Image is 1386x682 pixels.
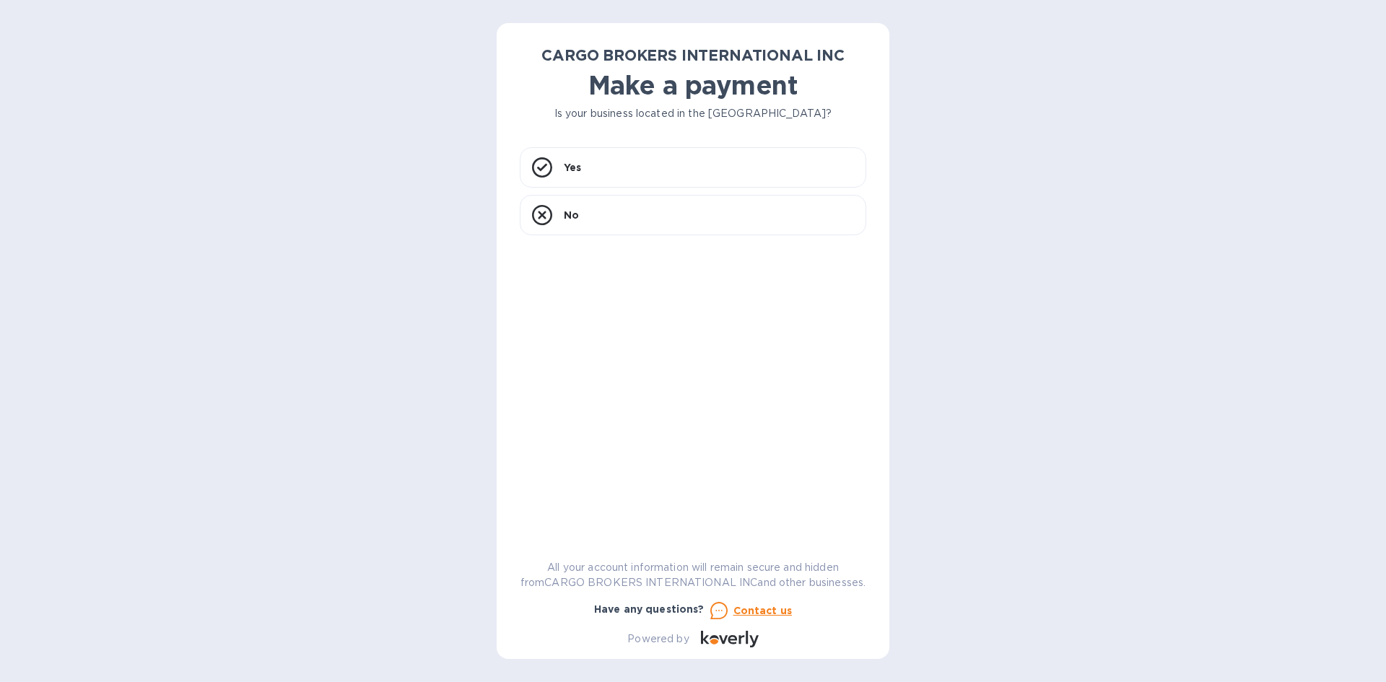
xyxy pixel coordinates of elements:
[627,631,689,647] p: Powered by
[733,605,793,616] u: Contact us
[564,160,581,175] p: Yes
[594,603,705,615] b: Have any questions?
[520,70,866,100] h1: Make a payment
[564,208,579,222] p: No
[520,560,866,590] p: All your account information will remain secure and hidden from CARGO BROKERS INTERNATIONAL INC a...
[541,46,845,64] b: CARGO BROKERS INTERNATIONAL INC
[520,106,866,121] p: Is your business located in the [GEOGRAPHIC_DATA]?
